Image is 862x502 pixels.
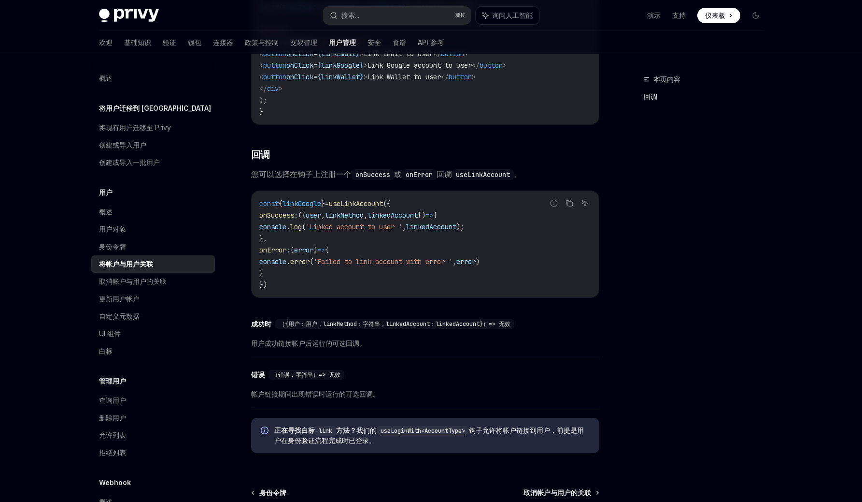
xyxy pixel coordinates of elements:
[315,426,336,436] code: link
[377,426,469,436] code: useLoginWith<AccountType>
[259,107,263,116] span: }
[367,38,381,46] font: 安全
[213,31,233,54] a: 连接器
[402,169,437,180] code: onError
[99,329,121,338] font: UI 组件
[290,31,317,54] a: 交易管理
[523,488,591,497] font: 取消帐户与用户的关联
[705,11,725,19] font: 仪表板
[259,269,263,278] span: }
[325,246,329,254] span: {
[336,426,356,434] font: 方法？
[245,31,279,54] a: 政策与控制
[476,257,480,266] span: )
[394,169,402,179] font: 或
[402,222,406,231] span: ,
[99,242,126,251] font: 身份令牌
[313,246,317,254] span: )
[325,199,329,208] span: =
[99,225,126,233] font: 用户对象
[456,222,464,231] span: );
[91,444,215,461] a: 拒绝列表
[317,246,325,254] span: =>
[476,7,539,24] button: 询问人工智能
[279,84,283,93] span: >
[259,488,286,497] font: 身份令牌
[647,11,661,20] a: 演示
[377,426,469,434] a: useLoginWith<AccountType>
[367,31,381,54] a: 安全
[251,320,271,328] font: 成功时
[425,211,433,220] span: =>
[321,211,325,220] span: ,
[393,38,406,46] font: 食谱
[99,448,126,457] font: 拒绝列表
[99,123,171,132] font: 将现有用户迁移至 Privy
[124,31,151,54] a: 基础知识
[364,211,367,220] span: ,
[286,222,290,231] span: .
[272,371,340,379] font: （错误：字符串）=> 无效
[367,61,472,70] span: Link Google account to user
[99,188,113,196] font: 用户
[290,257,310,266] span: error
[163,38,176,46] font: 验证
[91,392,215,409] a: 查询用户
[91,308,215,325] a: 自定义元数据
[267,84,279,93] span: div
[455,12,461,19] font: ⌘
[383,199,391,208] span: ({
[672,11,686,19] font: 支持
[306,211,321,220] span: user
[364,73,367,81] span: >
[367,73,441,81] span: Link Wallet to user
[251,339,366,347] font: 用户成功链接帐户后运行的可选回调。
[310,257,313,266] span: (
[99,260,153,268] font: 将帐户与用户关联
[286,61,313,70] span: onClick
[433,211,437,220] span: {
[644,92,657,101] font: 回调
[523,488,598,498] a: 取消帐户与用户的关联
[163,31,176,54] a: 验证
[259,246,286,254] span: onError
[99,478,131,487] font: Webhook
[99,312,140,320] font: 自定义元数据
[313,61,317,70] span: =
[188,31,201,54] a: 钱包
[672,11,686,20] a: 支持
[259,84,267,93] span: </
[341,11,359,19] font: 搜索...
[99,38,113,46] font: 欢迎
[294,211,298,220] span: :
[259,211,294,220] span: onSuccess
[91,203,215,221] a: 概述
[99,207,113,216] font: 概述
[313,73,317,81] span: =
[99,431,126,439] font: 允许列表
[99,158,160,166] font: 创建或导入一批用户
[461,12,465,19] font: K
[653,75,680,83] font: 本页内容
[252,488,286,498] a: 身份令牌
[251,149,270,161] font: 回调
[91,255,215,273] a: 将帐户与用户关联
[99,295,140,303] font: 更新用户帐户
[99,277,167,285] font: 取消帐户与用户的关联
[91,154,215,171] a: 创建或导入一批用户
[259,234,267,243] span: },
[418,38,444,46] font: API 参考
[263,61,286,70] span: button
[317,61,321,70] span: {
[99,31,113,54] a: 欢迎
[472,73,476,81] span: >
[91,119,215,136] a: 将现有用户迁移至 Privy
[251,370,265,379] font: 错误
[418,31,444,54] a: API 参考
[286,246,290,254] span: :
[99,104,211,112] font: 将用户迁移到 [GEOGRAPHIC_DATA]
[91,325,215,342] a: UI 组件
[441,73,449,81] span: </
[323,7,471,24] button: 搜索...⌘K
[317,73,321,81] span: {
